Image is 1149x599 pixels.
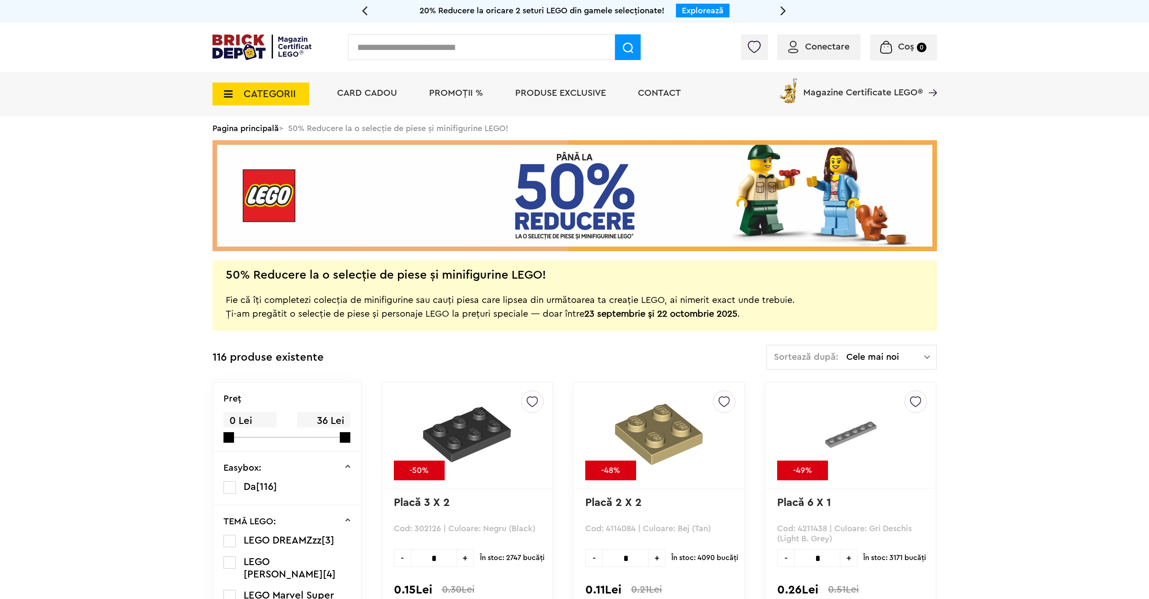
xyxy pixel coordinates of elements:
span: - [394,549,411,567]
div: -48% [585,461,636,480]
span: În stoc: 2747 bucăţi [480,549,545,567]
span: + [648,549,665,567]
span: - [777,549,794,567]
img: Placă 6 X 1 [787,390,915,480]
span: 20% Reducere la oricare 2 seturi LEGO din gamele selecționate! [419,6,664,15]
p: Easybox: [223,463,261,473]
span: 0.15Lei [394,584,432,595]
span: LEGO DREAMZzz [244,535,321,545]
img: Placă 3 X 2 [423,390,511,478]
span: 0.30Lei [442,585,474,594]
span: Coș [898,42,914,51]
p: Cod: 302126 | Culoare: Negru (Black) [394,523,541,544]
a: Contact [638,88,681,98]
a: Placă 3 X 2 [394,497,450,508]
div: > 50% Reducere la o selecție de piese și minifigurine LEGO! [212,116,937,140]
p: Cod: 4114084 | Culoare: Bej (Tan) [585,523,732,544]
span: Conectare [805,42,849,51]
span: 0.21Lei [631,585,662,594]
span: 0 Lei [223,412,277,430]
span: 0.51Lei [828,585,859,594]
a: Conectare [788,42,849,51]
strong: 23 septembrie și 22 octombrie 2025 [584,309,737,319]
div: -50% [394,461,445,480]
span: În stoc: 4090 bucăţi [671,549,738,567]
span: 0.26Lei [777,584,818,595]
span: 36 Lei [297,412,350,430]
span: Cele mai noi [846,352,924,362]
span: + [457,549,474,567]
p: TEMĂ LEGO: [223,517,276,526]
span: [116] [256,482,277,492]
small: 0 [917,43,926,52]
span: CATEGORII [244,89,296,99]
span: + [840,549,857,567]
span: Sortează după: [774,352,839,362]
div: Fie că îți completezi colecția de minifigurine sau cauți piesa care lipsea din următoarea ta crea... [226,280,795,321]
a: Explorează [682,6,724,15]
img: Landing page banner [212,140,937,251]
a: Magazine Certificate LEGO® [923,76,937,85]
p: Cod: 4211438 | Culoare: Gri Deschis (Light B. Grey) [777,523,924,544]
div: 116 produse existente [212,345,324,371]
span: Da [244,482,256,492]
span: LEGO [PERSON_NAME] [244,557,323,579]
a: Card Cadou [337,88,397,98]
h2: 50% Reducere la o selecție de piese și minifigurine LEGO! [226,270,546,280]
a: Produse exclusive [515,88,606,98]
img: Placă 2 X 2 [615,390,703,478]
span: [4] [323,569,336,579]
p: Preţ [223,394,241,403]
span: [3] [321,535,334,545]
a: Placă 6 X 1 [777,497,831,508]
a: PROMOȚII % [429,88,483,98]
a: Pagina principală [212,124,279,132]
span: 0.11Lei [585,584,621,595]
span: - [585,549,602,567]
span: Magazine Certificate LEGO® [803,76,923,97]
a: Placă 2 X 2 [585,497,642,508]
div: -49% [777,461,828,480]
span: În stoc: 3171 bucăţi [863,549,926,567]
